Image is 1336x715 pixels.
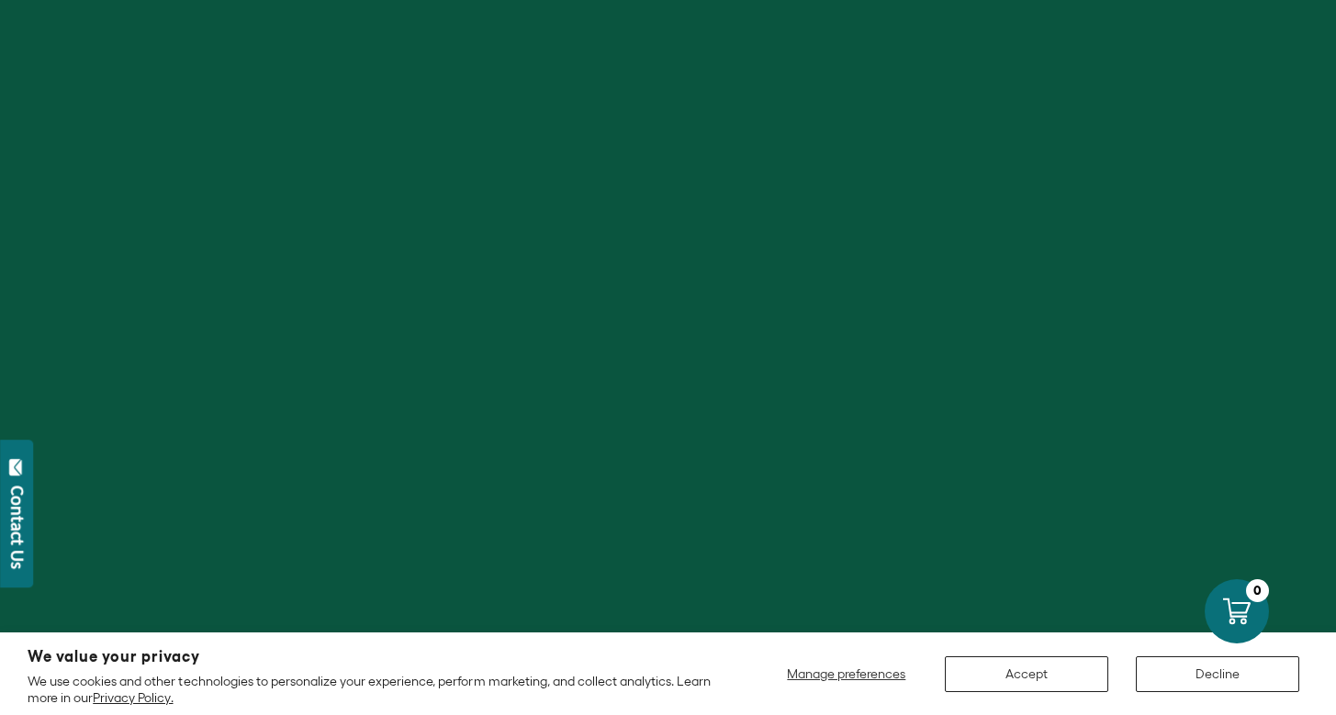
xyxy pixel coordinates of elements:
div: Contact Us [8,486,27,569]
button: Decline [1136,656,1299,692]
h2: We value your privacy [28,649,712,665]
div: 0 [1246,579,1269,602]
button: Manage preferences [776,656,917,692]
button: Accept [945,656,1108,692]
span: Manage preferences [787,666,905,681]
p: We use cookies and other technologies to personalize your experience, perform marketing, and coll... [28,673,712,706]
a: Privacy Policy. [93,690,173,705]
